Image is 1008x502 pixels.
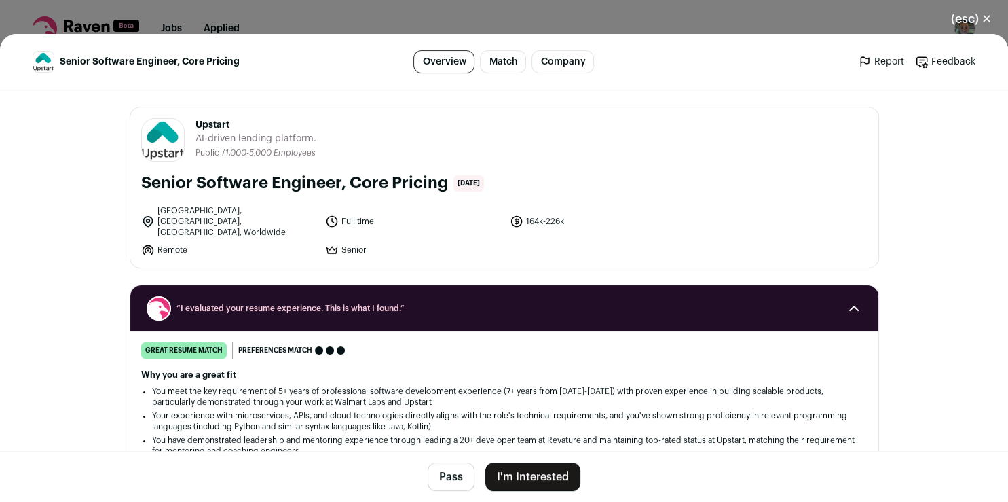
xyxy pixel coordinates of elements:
[152,410,857,432] li: Your experience with microservices, APIs, and cloud technologies directly aligns with the role's ...
[176,303,832,314] span: “I evaluated your resume experience. This is what I found.”
[222,148,316,158] li: /
[152,386,857,408] li: You meet the key requirement of 5+ years of professional software development experience (7+ year...
[413,50,474,73] a: Overview
[915,55,975,69] a: Feedback
[141,342,227,359] div: great resume match
[142,119,184,161] img: b62aa42298112786ee09b448f8424fe8214e8e4b0f39baff56fdf86041132ec2.jpg
[480,50,526,73] a: Match
[428,463,474,491] button: Pass
[858,55,904,69] a: Report
[238,344,312,357] span: Preferences match
[60,55,240,69] span: Senior Software Engineer, Core Pricing
[453,175,484,192] span: [DATE]
[141,243,318,257] li: Remote
[531,50,594,73] a: Company
[195,148,222,158] li: Public
[141,173,448,194] h1: Senior Software Engineer, Core Pricing
[510,205,686,238] li: 164k-226k
[935,4,1008,34] button: Close modal
[325,243,502,257] li: Senior
[141,205,318,238] li: [GEOGRAPHIC_DATA], [GEOGRAPHIC_DATA], [GEOGRAPHIC_DATA], Worldwide
[152,435,857,456] li: You have demonstrated leadership and mentoring experience through leading a 20+ developer team at...
[325,205,502,238] li: Full time
[195,132,316,145] span: AI-driven lending platform.
[485,463,580,491] button: I'm Interested
[33,52,54,72] img: b62aa42298112786ee09b448f8424fe8214e8e4b0f39baff56fdf86041132ec2.jpg
[225,149,316,157] span: 1,000-5,000 Employees
[195,118,316,132] span: Upstart
[141,370,867,380] h2: Why you are a great fit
